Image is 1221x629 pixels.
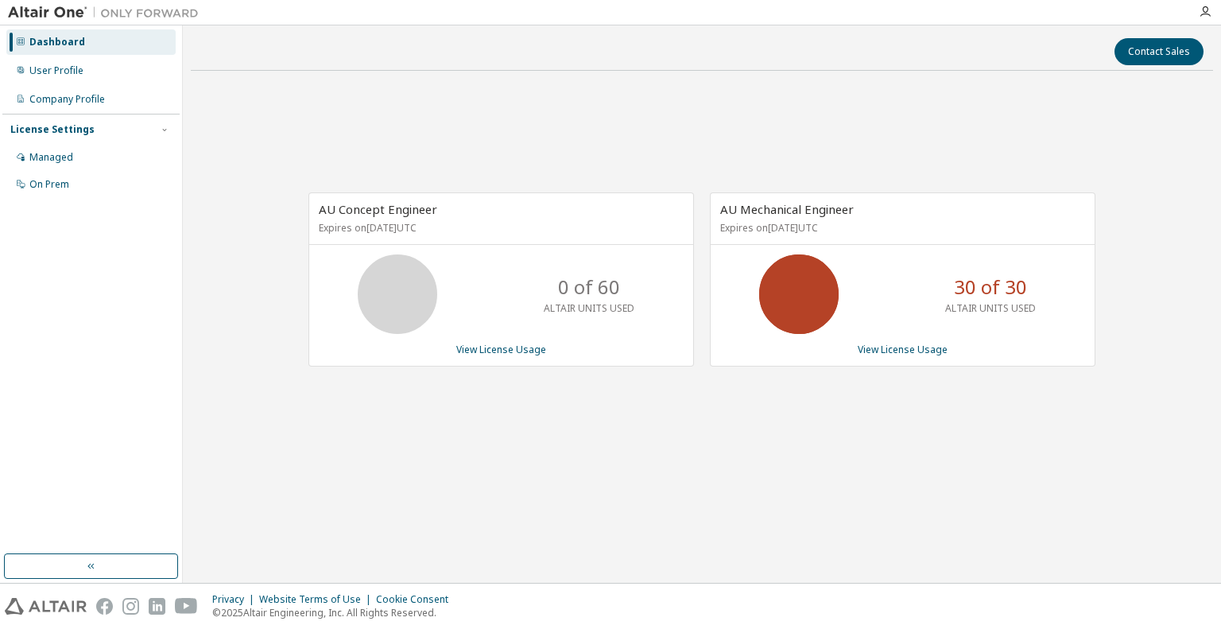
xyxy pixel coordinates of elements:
img: linkedin.svg [149,598,165,615]
div: User Profile [29,64,83,77]
p: Expires on [DATE] UTC [720,221,1081,235]
a: View License Usage [858,343,948,356]
div: Managed [29,151,73,164]
img: youtube.svg [175,598,198,615]
p: © 2025 Altair Engineering, Inc. All Rights Reserved. [212,606,458,619]
p: ALTAIR UNITS USED [544,301,634,315]
div: Company Profile [29,93,105,106]
p: ALTAIR UNITS USED [945,301,1036,315]
span: AU Mechanical Engineer [720,201,854,217]
div: Privacy [212,593,259,606]
img: instagram.svg [122,598,139,615]
div: Website Terms of Use [259,593,376,606]
img: facebook.svg [96,598,113,615]
span: AU Concept Engineer [319,201,437,217]
button: Contact Sales [1114,38,1204,65]
div: License Settings [10,123,95,136]
p: Expires on [DATE] UTC [319,221,680,235]
div: On Prem [29,178,69,191]
img: altair_logo.svg [5,598,87,615]
a: View License Usage [456,343,546,356]
p: 30 of 30 [954,274,1027,301]
div: Dashboard [29,36,85,49]
img: Altair One [8,5,207,21]
p: 0 of 60 [558,274,620,301]
div: Cookie Consent [376,593,458,606]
